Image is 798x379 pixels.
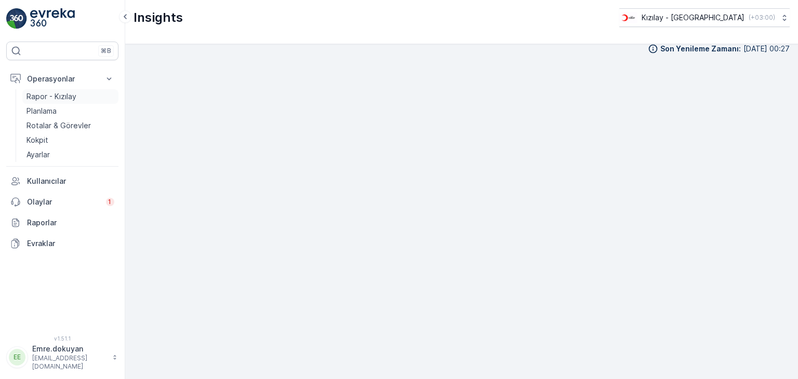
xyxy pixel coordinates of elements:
img: k%C4%B1z%C4%B1lay_D5CCths_t1JZB0k.png [619,12,637,23]
p: Son Yenileme Zamanı : [660,44,741,54]
p: Olaylar [27,197,100,207]
a: Kullanıcılar [6,171,118,192]
p: Insights [134,9,183,26]
button: Kızılay - [GEOGRAPHIC_DATA](+03:00) [619,8,790,27]
a: Ayarlar [22,147,118,162]
p: 1 [108,198,112,206]
a: Rapor - Kızılay [22,89,118,104]
a: Planlama [22,104,118,118]
p: [DATE] 00:27 [743,44,790,54]
p: Emre.dokuyan [32,344,107,354]
p: Rapor - Kızılay [26,91,76,102]
p: ⌘B [101,47,111,55]
p: Planlama [26,106,57,116]
img: logo [6,8,27,29]
span: v 1.51.1 [6,335,118,342]
p: Kullanıcılar [27,176,114,186]
img: logo_light-DOdMpM7g.png [30,8,75,29]
a: Olaylar1 [6,192,118,212]
button: EEEmre.dokuyan[EMAIL_ADDRESS][DOMAIN_NAME] [6,344,118,371]
div: EE [9,349,25,366]
p: Kokpit [26,135,48,145]
p: Kızılay - [GEOGRAPHIC_DATA] [642,12,744,23]
p: Rotalar & Görevler [26,120,91,131]
p: Operasyonlar [27,74,98,84]
button: Operasyonlar [6,69,118,89]
a: Rotalar & Görevler [22,118,118,133]
p: ( +03:00 ) [749,13,775,22]
a: Kokpit [22,133,118,147]
p: Raporlar [27,218,114,228]
p: Evraklar [27,238,114,249]
p: [EMAIL_ADDRESS][DOMAIN_NAME] [32,354,107,371]
p: Ayarlar [26,150,50,160]
a: Evraklar [6,233,118,254]
a: Raporlar [6,212,118,233]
